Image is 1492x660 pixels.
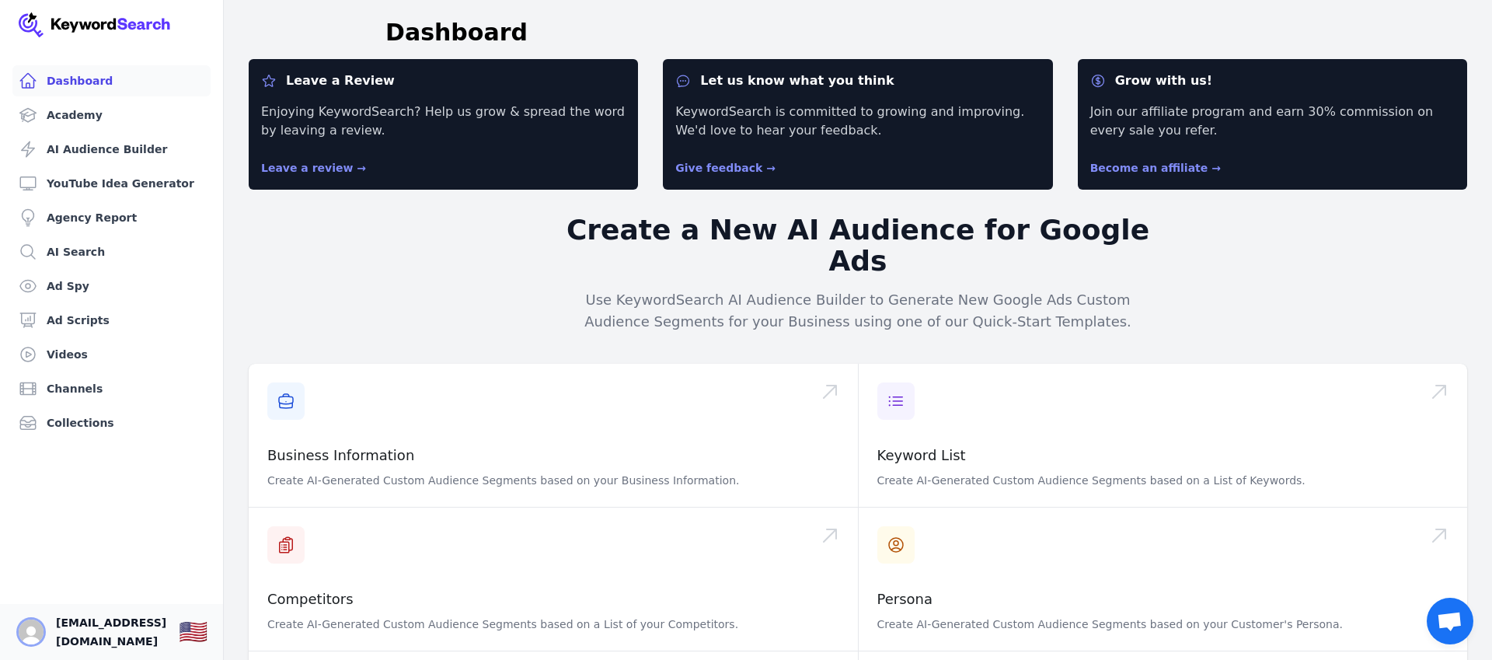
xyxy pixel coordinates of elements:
span: → [766,162,776,174]
span: → [1211,162,1221,174]
span: → [357,162,366,174]
a: YouTube Idea Generator [12,168,211,199]
a: Competitors [267,591,354,607]
span: [EMAIL_ADDRESS][DOMAIN_NAME] [56,613,166,651]
p: Enjoying KeywordSearch? Help us grow & spread the word by leaving a review. [261,103,626,140]
a: Ad Spy [12,271,211,302]
div: 🇺🇸 [179,618,207,646]
a: Academy [12,100,211,131]
p: KeywordSearch is committed to growing and improving. We'd love to hear your feedback. [675,103,1040,140]
dt: Grow with us! [1090,72,1455,90]
a: Videos [12,339,211,370]
a: Give feedback [675,162,776,174]
a: Channels [12,373,211,404]
p: Join our affiliate program and earn 30% commission on every sale you refer. [1090,103,1455,140]
a: AI Audience Builder [12,134,211,165]
a: Dashboard [12,65,211,96]
a: Agency Report [12,202,211,233]
button: Open user button [19,620,44,644]
a: Business Information [267,447,414,463]
img: Your Company [19,12,171,37]
button: 🇺🇸 [179,616,207,648]
h2: Create a New AI Audience for Google Ads [559,215,1156,277]
div: Open chat [1427,598,1473,644]
h1: Dashboard [385,19,528,47]
dt: Leave a Review [261,72,626,90]
a: Collections [12,407,211,438]
a: Become an affiliate [1090,162,1221,174]
a: Ad Scripts [12,305,211,336]
a: Persona [877,591,933,607]
a: Keyword List [877,447,966,463]
p: Use KeywordSearch AI Audience Builder to Generate New Google Ads Custom Audience Segments for you... [559,289,1156,333]
dt: Let us know what you think [675,72,1040,90]
a: AI Search [12,236,211,267]
a: Leave a review [261,162,366,174]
